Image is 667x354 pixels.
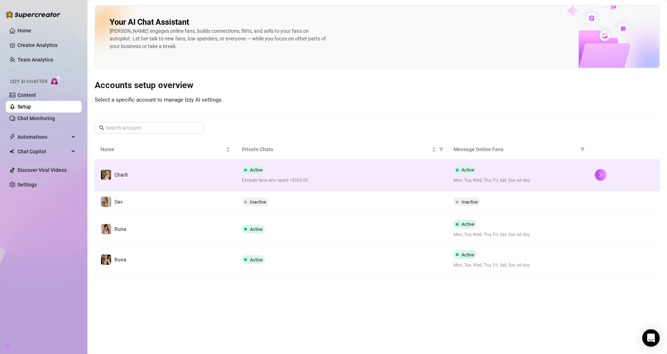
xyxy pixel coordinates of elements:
img: Runa [101,255,111,265]
a: Discover Viral Videos [17,167,67,173]
span: Inactive [462,199,478,205]
span: Automations [17,131,69,143]
img: Charli [101,170,111,180]
span: Private Chats [242,145,431,153]
img: Sav [101,197,111,207]
span: Active [250,227,263,232]
span: filter [438,144,445,155]
img: Chat Copilot [9,149,14,154]
h2: Your AI Chat Assistant [110,17,189,27]
img: AI Chatter [50,75,61,86]
span: Runa [114,257,126,263]
span: Name [101,145,224,153]
span: Mon, Tue, Wed, Thu, Fri, Sat, Sun all day [454,231,583,238]
div: [PERSON_NAME] engages online fans, builds connections, flirts, and sells to your fans on autopilo... [110,27,328,50]
span: Charli [114,172,127,178]
th: Private Chats [236,139,448,160]
span: Select a specific account to manage Izzy AI settings. [95,97,223,103]
div: Open Intercom Messenger [642,329,660,347]
a: Settings [17,182,37,188]
span: Chat Copilot [17,146,69,157]
span: build [4,344,9,349]
span: Exclude fans who spent >$300.00 [242,177,442,184]
img: logo-BBDzfeDw.svg [6,11,60,18]
span: Izzy AI Chatter [10,78,47,85]
span: Mon, Tue, Wed, Thu, Fri, Sat, Sun all day [454,262,583,269]
span: filter [580,147,585,152]
input: Search account [106,124,194,132]
span: Active [462,167,474,173]
span: Runa [114,226,126,232]
span: right [598,172,603,177]
span: search [99,125,104,130]
button: right [595,169,607,181]
a: Setup [17,104,31,110]
span: filter [579,144,586,155]
img: Runa [101,224,111,234]
span: Active [462,252,474,257]
h3: Accounts setup overview [95,80,660,91]
span: Sav [114,199,123,205]
span: filter [439,147,443,152]
a: Creator Analytics [17,39,76,51]
span: Message Online Fans [454,145,577,153]
span: Active [462,221,474,227]
span: Mon, Tue, Wed, Thu, Fri, Sat, Sun all day [454,177,583,184]
a: Home [17,28,31,34]
span: Active [250,257,263,263]
a: Team Analytics [17,57,53,63]
a: Chat Monitoring [17,115,55,121]
span: thunderbolt [9,134,15,140]
th: Name [95,139,236,160]
span: Inactive [250,199,266,205]
a: Content [17,92,36,98]
span: Active [250,167,263,173]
